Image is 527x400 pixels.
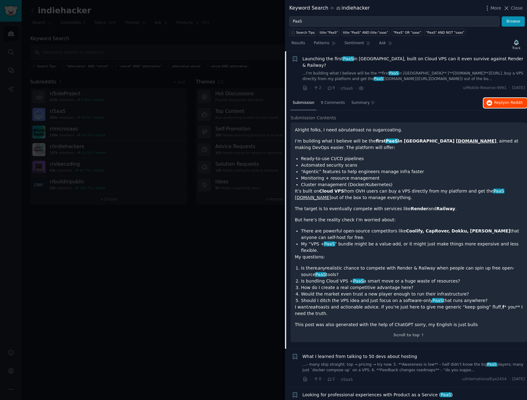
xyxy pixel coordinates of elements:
[295,333,523,338] div: Scroll to top ↑
[337,85,338,91] span: ·
[301,175,523,181] li: Monitoring + resource management
[379,40,386,46] span: Ask
[320,30,338,35] div: title:"PaaS"
[341,377,353,382] span: r/SaaS
[310,85,311,91] span: ·
[301,241,523,254] li: My “VPS + ” bundle might be a value-add, or it might just make things more expensive and less fle...
[291,40,305,46] span: Results
[303,56,525,69] span: Launching the first in [GEOGRAPHIC_DATA], built on Cloud VPS can it even survive against Render &...
[313,377,321,382] span: 0
[509,377,510,382] span: ·
[303,392,453,398] span: Looking for professional experiences with Product as a Service ( )
[312,38,338,51] a: Patterns
[511,5,523,11] span: Close
[301,291,523,297] li: Would the market even trust a new player enough to run their infrastructure?
[295,195,331,200] a: [DOMAIN_NAME]
[512,46,521,50] div: Track
[301,162,523,168] li: Automated security scans
[301,168,523,175] li: “Agentic” features to help engineers manage infra faster
[512,377,525,382] span: [DATE]
[341,127,353,132] em: brutal
[303,353,417,360] a: What I learned from talking to 50 devs about hosting
[502,16,525,27] button: Browse
[293,100,314,106] span: Submission
[318,29,339,36] a: title:"PaaS"
[303,71,525,82] a: ...I’m building what I believe will be the **firstPaaSin [GEOGRAPHIC_DATA]** [**[DOMAIN_NAME]**](...
[342,38,373,51] a: Sentiment
[426,30,464,35] div: "PaaS" AND NOT "saas"
[389,71,399,75] span: PaaS
[295,321,523,328] p: This post was also generated with the help of ChatGPT sorry, my English is just bulls
[341,29,389,36] a: title:"PaaS" AND title:"saas"
[317,266,325,270] em: any
[512,85,525,91] span: [DATE]
[487,362,497,367] span: PaaS
[303,392,453,398] a: Looking for professional experiences with Product as a Service (PaaS)
[355,85,356,91] span: ·
[295,206,523,212] p: The target is to eventually compete with services like and .
[310,376,311,383] span: ·
[505,100,523,105] span: on Reddit
[343,30,388,35] div: title:"PaaS" AND title:"saas"
[295,138,523,151] p: I’m building what I believe will be the , aimed at making DevOps easier. The platform will offer:
[319,189,344,194] strong: Cloud VPS
[376,138,454,143] strong: first in [GEOGRAPHIC_DATA]
[295,254,523,260] p: My questions:
[301,297,523,304] li: Should I ditch the VPS idea and just focus on a software-only that runs anywhere?
[324,376,325,383] span: ·
[484,5,501,11] button: More
[385,138,398,143] span: PaaS
[437,206,455,211] strong: Railway
[303,362,525,373] a: ...– many skip straight: top → pricing → try now. 5. **Awareness is low** – half didn’t know the ...
[296,30,315,35] span: Search Tips
[327,85,335,91] span: 9
[393,30,421,35] div: "PaaS" OR "saas"
[301,278,523,284] li: Is bundling Cloud VPS + a smart move or a huge waste of resources?
[392,29,423,36] a: "PaaS" OR "saas"
[341,86,353,91] span: r/SaaS
[301,284,523,291] li: How do I create a real competitive advantage here?
[432,298,443,303] span: PaaS
[295,127,523,133] p: Alright folks, I need a roast no sugarcoating.
[494,100,523,106] span: Reply
[291,115,336,121] span: Submission Contents
[510,38,523,51] button: Track
[503,5,523,11] button: Close
[353,279,364,283] span: PaaS
[374,77,384,81] span: PaaS
[377,38,395,51] a: Ask
[295,217,523,223] p: But here’s the reality check I’m worried about:
[324,241,335,246] span: PaaS
[342,56,354,61] span: PaaS
[425,29,466,36] a: "PaaS" AND NOT "saas"
[406,228,510,233] strong: Coolify, CapRover, Dokku, [PERSON_NAME]
[315,272,326,277] span: PaaS
[456,138,496,143] a: [DOMAIN_NAME]
[289,29,316,36] button: Search Tips
[351,100,370,106] span: Summary
[289,4,370,12] div: Keyword Search indiehacker
[502,304,504,309] strong: f
[440,392,452,397] span: PaaS
[308,304,316,309] em: real
[337,376,338,383] span: ·
[493,189,504,194] span: PaaS
[411,206,428,211] strong: Render
[483,98,527,108] button: Replyon Reddit
[301,155,523,162] li: Ready-to-use CI/CD pipelines
[313,85,321,91] span: 2
[330,6,334,11] span: in
[345,40,364,46] span: Sentiment
[295,188,523,201] p: It’s built on from OVH users can buy a VPS directly from my platform and get the out of the box t...
[314,40,329,46] span: Patterns
[301,228,523,241] li: There are powerful open-source competitors like that anyone can self-host for free.
[321,100,345,106] span: 9 Comments
[301,265,523,278] li: Is there realistic chance to compete with Render & Railway when people can spin up free open-sour...
[327,377,335,382] span: 2
[509,85,510,91] span: ·
[491,5,501,11] span: More
[301,181,523,188] li: Cluster management (Docker/Kubernetes)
